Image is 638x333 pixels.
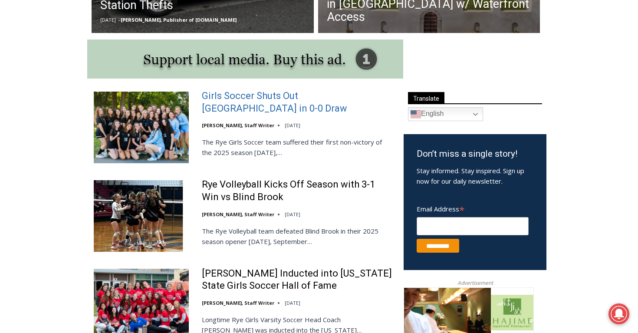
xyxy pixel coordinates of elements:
p: The Rye Volleyball team defeated Blind Brook in their 2025 season opener [DATE], September… [202,226,392,247]
time: [DATE] [100,16,116,23]
a: [PERSON_NAME], Staff Writer [202,122,274,129]
p: Stay informed. Stay inspired. Sign up now for our daily newsletter. [417,165,533,186]
time: [DATE] [285,211,300,218]
time: [DATE] [285,122,300,129]
img: support local media, buy this ad [87,40,403,79]
p: The Rye Girls Soccer team suffered their first non-victory of the 2025 season [DATE],… [202,137,392,158]
span: Translate [408,92,444,104]
div: "...watching a master [PERSON_NAME] chef prepare an omakase meal is fascinating dinner theater an... [89,54,128,104]
a: English [408,107,483,121]
time: [DATE] [285,300,300,306]
a: Intern @ [DOMAIN_NAME] [209,84,421,108]
div: "At the 10am stand-up meeting, each intern gets a chance to take [PERSON_NAME] and the other inte... [219,0,410,84]
a: Girls Soccer Shuts Out [GEOGRAPHIC_DATA] in 0-0 Draw [202,90,392,115]
h3: Don’t miss a single story! [417,147,533,161]
a: [PERSON_NAME], Staff Writer [202,300,274,306]
span: Open Tues. - Sun. [PHONE_NUMBER] [3,89,85,122]
label: Email Address [417,200,529,216]
a: [PERSON_NAME] Inducted into [US_STATE] State Girls Soccer Hall of Fame [202,267,392,292]
span: – [118,16,121,23]
a: Rye Volleyball Kicks Off Season with 3-1 Win vs Blind Brook [202,178,392,203]
img: Rye Volleyball Kicks Off Season with 3-1 Win vs Blind Brook [94,180,189,251]
span: Advertisement [449,279,502,287]
a: [PERSON_NAME], Publisher of [DOMAIN_NAME] [121,16,237,23]
a: Open Tues. - Sun. [PHONE_NUMBER] [0,87,87,108]
span: Intern @ [DOMAIN_NAME] [227,86,402,106]
img: en [411,109,421,119]
a: [PERSON_NAME], Staff Writer [202,211,274,218]
img: Girls Soccer Shuts Out Eastchester in 0-0 Draw [94,92,189,163]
